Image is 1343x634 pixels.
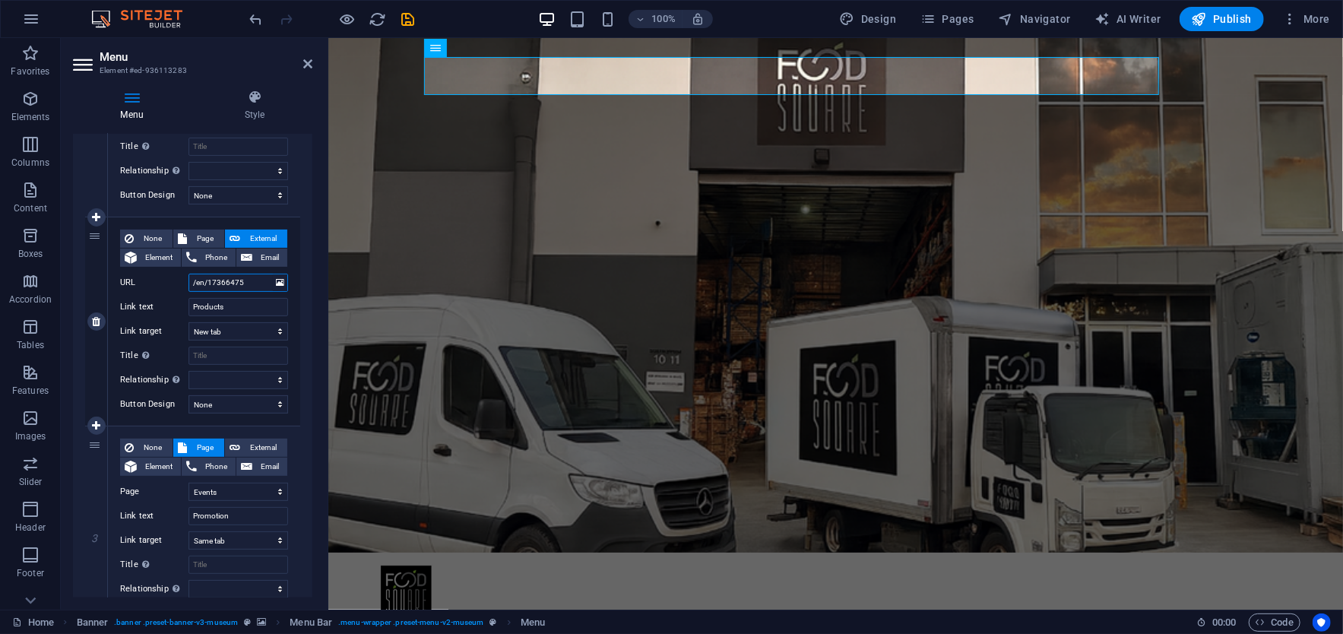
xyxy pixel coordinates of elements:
[192,439,220,457] span: Page
[188,274,288,292] input: URL...
[77,613,109,632] span: Click to select. Double-click to edit
[247,10,265,28] button: undo
[999,11,1071,27] span: Navigator
[120,483,188,501] label: Page
[188,507,288,525] input: Link text...
[84,532,106,544] em: 3
[120,162,188,180] label: Relationship
[141,249,176,267] span: Element
[114,613,238,632] span: . banner .preset-banner-v3-museum
[399,10,417,28] button: save
[290,613,332,632] span: Click to select. Double-click to edit
[120,322,188,341] label: Link target
[490,618,497,626] i: This element is a customizable preset
[236,249,287,267] button: Email
[192,230,220,248] span: Page
[15,430,46,442] p: Images
[17,567,44,579] p: Footer
[236,458,287,476] button: Email
[11,111,50,123] p: Elements
[173,439,224,457] button: Page
[338,613,483,632] span: . menu-wrapper .preset-menu-v2-museum
[188,138,288,156] input: Title
[225,439,287,457] button: External
[14,202,47,214] p: Content
[15,521,46,534] p: Header
[840,11,897,27] span: Design
[834,7,903,31] button: Design
[120,507,188,525] label: Link text
[188,298,288,316] input: Link text...
[141,458,176,476] span: Element
[12,385,49,397] p: Features
[1313,613,1331,632] button: Usercentrics
[197,90,312,122] h4: Style
[120,138,188,156] label: Title
[12,613,54,632] a: Click to cancel selection. Double-click to open Pages
[87,10,201,28] img: Editor Logo
[100,50,312,64] h2: Menu
[691,12,705,26] i: On resize automatically adjust zoom level to fit chosen device.
[1256,613,1294,632] span: Code
[19,476,43,488] p: Slider
[245,439,283,457] span: External
[257,618,266,626] i: This element contains a background
[120,249,181,267] button: Element
[651,10,676,28] h6: 100%
[11,65,49,78] p: Favorites
[1212,613,1236,632] span: 00 00
[1089,7,1167,31] button: AI Writer
[914,7,980,31] button: Pages
[201,249,231,267] span: Phone
[9,293,52,306] p: Accordion
[120,186,188,204] label: Button Design
[120,580,188,598] label: Relationship
[120,458,181,476] button: Element
[182,249,236,267] button: Phone
[245,230,283,248] span: External
[120,230,173,248] button: None
[120,531,188,550] label: Link target
[120,274,188,292] label: URL
[369,10,387,28] button: reload
[17,339,44,351] p: Tables
[100,64,282,78] h3: Element #ed-936113283
[1095,11,1161,27] span: AI Writer
[138,439,168,457] span: None
[521,613,545,632] span: Click to select. Double-click to edit
[369,11,387,28] i: Reload page
[257,249,283,267] span: Email
[1276,7,1336,31] button: More
[1223,617,1225,628] span: :
[201,458,231,476] span: Phone
[138,230,168,248] span: None
[400,11,417,28] i: Save (Ctrl+S)
[188,347,288,365] input: Title
[338,10,356,28] button: Click here to leave preview mode and continue editing
[11,157,49,169] p: Columns
[225,230,287,248] button: External
[920,11,974,27] span: Pages
[120,439,173,457] button: None
[244,618,251,626] i: This element is a customizable preset
[257,458,283,476] span: Email
[120,371,188,389] label: Relationship
[120,298,188,316] label: Link text
[188,556,288,574] input: Title
[1192,11,1252,27] span: Publish
[120,556,188,574] label: Title
[120,395,188,414] label: Button Design
[1249,613,1300,632] button: Code
[1282,11,1330,27] span: More
[248,11,265,28] i: Undo: Change menu items (Ctrl+Z)
[629,10,683,28] button: 100%
[1180,7,1264,31] button: Publish
[1196,613,1237,632] h6: Session time
[173,230,224,248] button: Page
[77,613,546,632] nav: breadcrumb
[993,7,1077,31] button: Navigator
[120,347,188,365] label: Title
[18,248,43,260] p: Boxes
[182,458,236,476] button: Phone
[73,90,197,122] h4: Menu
